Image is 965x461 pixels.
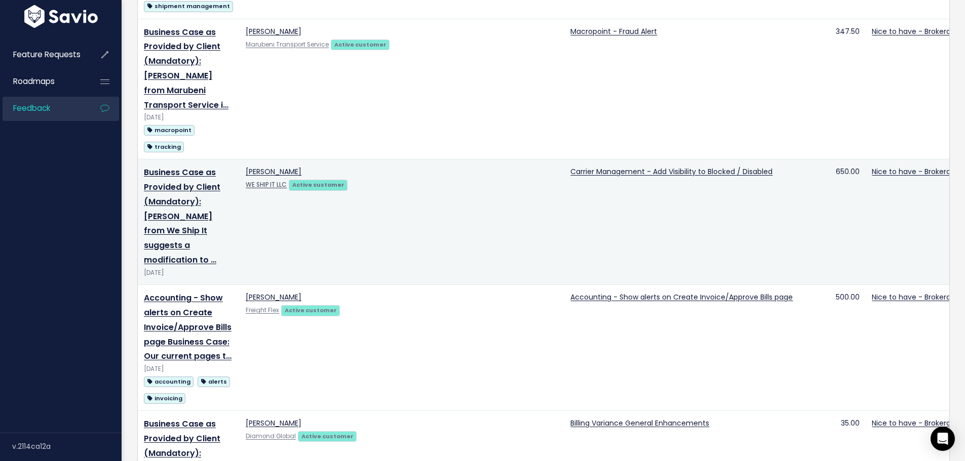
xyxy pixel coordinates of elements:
td: 347.50 [823,19,866,159]
a: Diamond Global [246,432,296,440]
a: [PERSON_NAME] [246,418,301,428]
span: Roadmaps [13,76,55,87]
a: Active customer [331,39,390,49]
a: Active customer [289,179,348,189]
a: WE SHIP IT LLC [246,181,287,189]
a: Accounting - Show alerts on Create Invoice/Approve Bills page Business Case: Our current pages t… [144,292,231,362]
div: [DATE] [144,112,234,123]
a: alerts [198,375,230,388]
a: [PERSON_NAME] [246,166,301,177]
td: 650.00 [823,159,866,285]
span: alerts [198,376,230,387]
span: shipment management [144,1,233,12]
a: invoicing [144,392,185,404]
a: tracking [144,140,184,153]
span: Feedback [13,103,50,113]
span: Feature Requests [13,49,81,60]
a: Macropoint - Fraud Alert [570,26,657,36]
span: accounting [144,376,194,387]
div: v.2114ca12a [12,433,122,459]
a: Roadmaps [3,70,84,93]
a: Feature Requests [3,43,84,66]
div: Open Intercom Messenger [931,427,955,451]
a: [PERSON_NAME] [246,292,301,302]
a: Business Case as Provided by Client (Mandatory): [PERSON_NAME] from We Ship It suggests a modific... [144,166,220,266]
strong: Active customer [334,40,387,49]
a: Feedback [3,97,84,120]
span: tracking [144,142,184,152]
a: [PERSON_NAME] [246,26,301,36]
a: Active customer [281,305,340,315]
a: accounting [144,375,194,388]
a: Carrier Management - Add Visibility to Blocked / Disabled [570,166,773,177]
a: macropoint [144,123,195,136]
strong: Active customer [301,432,354,440]
img: logo-white.9d6f32f41409.svg [22,5,100,28]
div: [DATE] [144,268,234,278]
span: macropoint [144,125,195,136]
a: Active customer [298,431,357,441]
strong: Active customer [285,306,337,314]
span: invoicing [144,393,185,404]
a: Accounting - Show alerts on Create Invoice/Approve Bills page [570,292,793,302]
a: Freight Flex [246,306,279,314]
td: 500.00 [823,285,866,411]
strong: Active customer [292,181,344,189]
a: Marubeni Transport Service [246,40,329,49]
a: Business Case as Provided by Client (Mandatory): [PERSON_NAME] from Marubeni Transport Service i… [144,26,228,111]
a: Billing Variance General Enhancements [570,418,709,428]
div: [DATE] [144,364,234,374]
